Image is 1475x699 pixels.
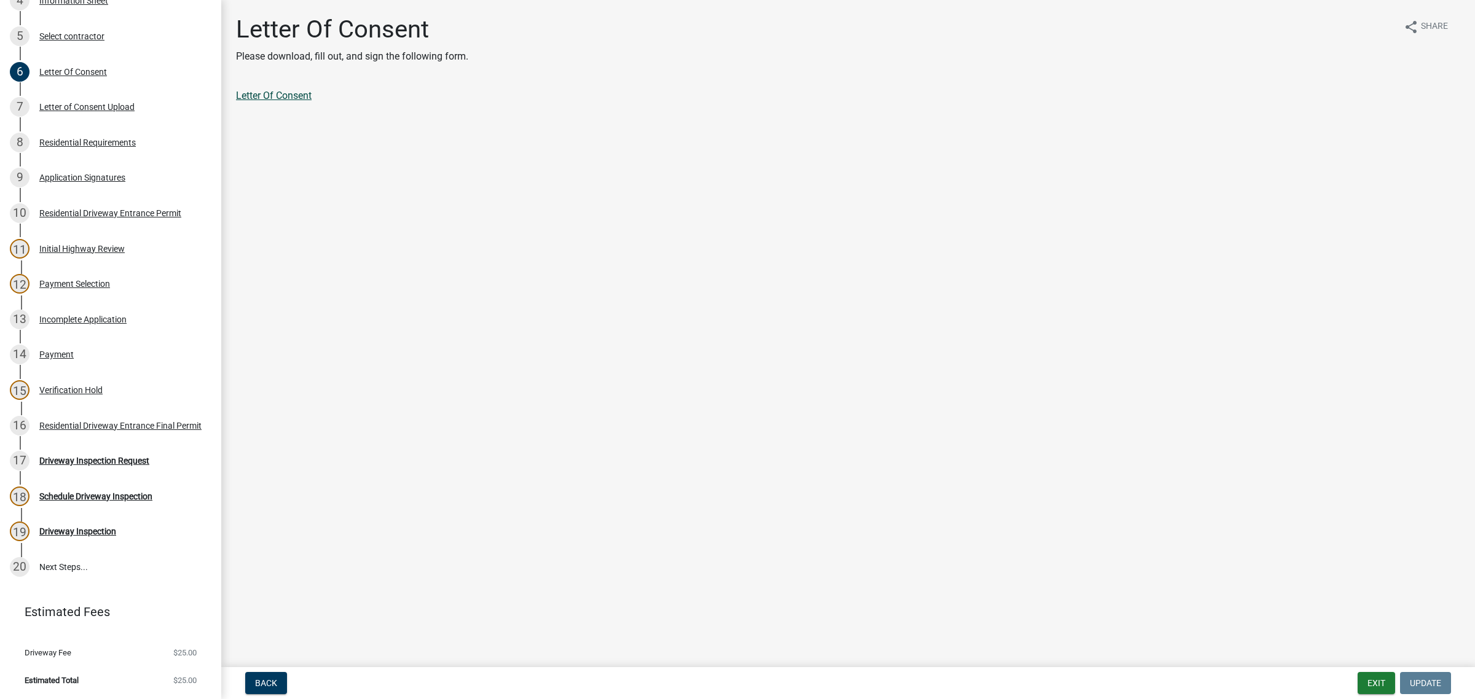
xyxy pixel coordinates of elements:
[10,486,29,506] div: 18
[39,209,181,217] div: Residential Driveway Entrance Permit
[236,15,468,44] h1: Letter Of Consent
[1421,20,1448,34] span: Share
[10,203,29,223] div: 10
[39,456,149,465] div: Driveway Inspection Request
[39,138,136,147] div: Residential Requirements
[10,416,29,435] div: 16
[10,310,29,329] div: 13
[39,32,104,41] div: Select contractor
[10,62,29,82] div: 6
[25,649,71,657] span: Driveway Fee
[10,274,29,294] div: 12
[39,68,107,76] div: Letter Of Consent
[10,133,29,152] div: 8
[10,451,29,471] div: 17
[10,239,29,259] div: 11
[25,676,79,684] span: Estimated Total
[39,386,103,394] div: Verification Hold
[236,90,312,101] a: Letter Of Consent
[1404,20,1418,34] i: share
[10,168,29,187] div: 9
[10,599,202,624] a: Estimated Fees
[10,26,29,46] div: 5
[39,279,110,288] div: Payment Selection
[39,350,74,359] div: Payment
[39,421,202,430] div: Residential Driveway Entrance Final Permit
[1358,672,1395,694] button: Exit
[1410,678,1441,688] span: Update
[39,244,125,253] div: Initial Highway Review
[10,345,29,364] div: 14
[10,521,29,541] div: 19
[245,672,287,694] button: Back
[173,676,197,684] span: $25.00
[39,527,116,536] div: Driveway Inspection
[10,97,29,117] div: 7
[1394,15,1458,39] button: shareShare
[39,492,152,501] div: Schedule Driveway Inspection
[173,649,197,657] span: $25.00
[10,557,29,577] div: 20
[39,315,127,324] div: Incomplete Application
[39,103,135,111] div: Letter of Consent Upload
[39,173,125,182] div: Application Signatures
[10,380,29,400] div: 15
[1400,672,1451,694] button: Update
[255,678,277,688] span: Back
[236,49,468,64] p: Please download, fill out, and sign the following form.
